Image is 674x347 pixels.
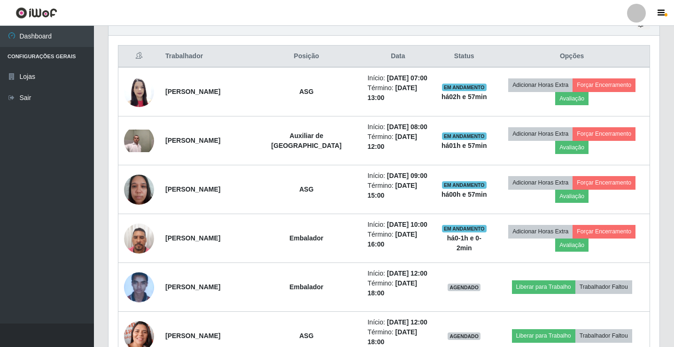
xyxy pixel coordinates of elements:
[442,225,487,232] span: EM ANDAMENTO
[165,234,220,242] strong: [PERSON_NAME]
[448,332,480,340] span: AGENDADO
[299,88,313,95] strong: ASG
[573,78,635,92] button: Forçar Encerramento
[165,137,220,144] strong: [PERSON_NAME]
[508,225,573,238] button: Adicionar Horas Extra
[165,332,220,339] strong: [PERSON_NAME]
[299,185,313,193] strong: ASG
[448,284,480,291] span: AGENDADO
[555,239,589,252] button: Avaliação
[367,327,428,347] li: Término:
[512,329,575,342] button: Liberar para Trabalho
[555,190,589,203] button: Avaliação
[289,234,323,242] strong: Embalador
[367,171,428,181] li: Início:
[447,234,481,252] strong: há 0-1 h e 0-2 min
[573,127,635,140] button: Forçar Encerramento
[367,122,428,132] li: Início:
[124,130,154,152] img: 1717405606174.jpeg
[573,225,635,238] button: Forçar Encerramento
[508,127,573,140] button: Adicionar Horas Extra
[367,278,428,298] li: Término:
[124,72,154,112] img: 1732967695446.jpeg
[387,123,427,131] time: [DATE] 08:00
[367,83,428,103] li: Término:
[299,332,313,339] strong: ASG
[575,329,632,342] button: Trabalhador Faltou
[124,268,154,307] img: 1673386012464.jpeg
[434,46,494,68] th: Status
[367,181,428,200] li: Término:
[442,132,487,140] span: EM ANDAMENTO
[442,84,487,91] span: EM ANDAMENTO
[387,270,427,277] time: [DATE] 12:00
[442,181,487,189] span: EM ANDAMENTO
[512,280,575,293] button: Liberar para Trabalho
[494,46,650,68] th: Opções
[387,74,427,82] time: [DATE] 07:00
[271,132,342,149] strong: Auxiliar de [GEOGRAPHIC_DATA]
[387,318,427,326] time: [DATE] 12:00
[508,176,573,189] button: Adicionar Horas Extra
[367,317,428,327] li: Início:
[555,92,589,105] button: Avaliação
[442,93,487,100] strong: há 02 h e 57 min
[387,172,427,179] time: [DATE] 09:00
[251,46,362,68] th: Posição
[367,132,428,152] li: Término:
[573,176,635,189] button: Forçar Encerramento
[165,283,220,291] strong: [PERSON_NAME]
[124,218,154,258] img: 1735300261799.jpeg
[289,283,323,291] strong: Embalador
[367,73,428,83] li: Início:
[387,221,427,228] time: [DATE] 10:00
[15,7,57,19] img: CoreUI Logo
[367,269,428,278] li: Início:
[165,185,220,193] strong: [PERSON_NAME]
[160,46,251,68] th: Trabalhador
[442,142,487,149] strong: há 01 h e 57 min
[362,46,434,68] th: Data
[165,88,220,95] strong: [PERSON_NAME]
[124,170,154,209] img: 1740415667017.jpeg
[555,141,589,154] button: Avaliação
[442,191,487,198] strong: há 00 h e 57 min
[508,78,573,92] button: Adicionar Horas Extra
[367,220,428,230] li: Início:
[367,230,428,249] li: Término:
[575,280,632,293] button: Trabalhador Faltou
